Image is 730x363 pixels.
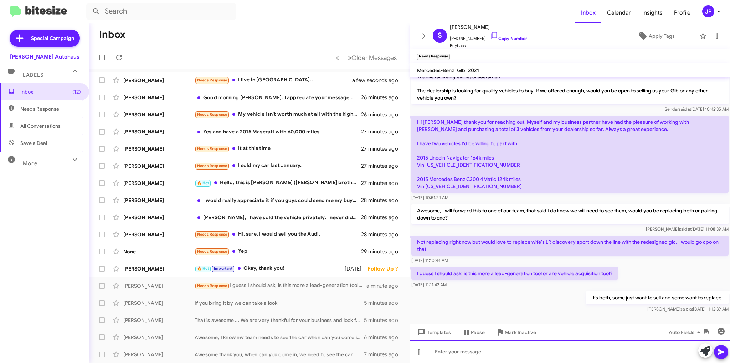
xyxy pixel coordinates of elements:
div: I would really appreciate it if you guys could send me my buyers documents on my edge that i boug... [195,197,361,204]
div: 28 minutes ago [361,231,404,238]
div: If you bring it by we can take a look [195,299,364,307]
span: « [335,53,339,62]
span: All Conversations [20,122,61,130]
div: [PERSON_NAME] [123,334,195,341]
span: [DATE] 11:10:44 AM [411,258,448,263]
div: I live in [GEOGRAPHIC_DATA].. [195,76,361,84]
span: Needs Response [197,283,227,288]
nav: Page navigation example [331,50,401,65]
div: [PERSON_NAME] [123,128,195,135]
div: Hi, sure. I would sell you the Audi. [195,230,361,238]
span: Needs Response [197,146,227,151]
span: Needs Response [197,112,227,117]
span: Needs Response [197,249,227,254]
div: a minute ago [366,282,404,289]
div: JP [702,5,714,17]
span: S [438,30,442,41]
span: [PERSON_NAME] [DATE] 11:12:39 AM [647,306,729,312]
div: 5 minutes ago [364,317,404,324]
small: Needs Response [417,54,450,60]
div: 27 minutes ago [361,180,404,187]
div: Good morning [PERSON_NAME]. I appreciate your message however, I over paid 3 plus years ago and t... [195,94,361,101]
div: 27 minutes ago [361,145,404,152]
span: Templates [416,326,451,339]
button: Next [343,50,401,65]
div: 28 minutes ago [361,197,404,204]
button: Previous [331,50,344,65]
div: Awesome thank you, when can you come in, we need to see the car. [195,351,364,358]
button: Mark Inactive [490,326,542,339]
div: That is awesome ... We are very thankful for your business and look forward to seeing you in the ... [195,317,364,324]
div: 26 minutes ago [361,94,404,101]
div: 28 minutes ago [361,214,404,221]
div: 5 minutes ago [364,299,404,307]
div: 29 minutes ago [361,248,404,255]
div: [PERSON_NAME] [123,77,195,84]
div: 26 minutes ago [361,111,404,118]
div: Follow Up ? [367,265,404,272]
div: Awesome, I know my team needs to see the car when can you come in? [195,334,364,341]
div: [PERSON_NAME] [123,265,195,272]
div: a few seconds ago [361,77,404,84]
div: Okay, thank you! [195,264,344,273]
span: Older Messages [351,54,397,62]
span: Mark Inactive [505,326,536,339]
a: Inbox [575,2,601,23]
div: Yep [195,247,361,256]
div: Hello, this is [PERSON_NAME] ([PERSON_NAME] brother) please text him at his cell [PHONE_NUMBER] [195,179,361,187]
p: Awesome, I will forward this to one of our team, that said I do know we will need to see them, wo... [411,204,729,224]
p: Not replacing right now but would love to replace wife's LR discovery sport down the line with th... [411,236,729,256]
a: Copy Number [490,36,527,41]
button: Apply Tags [616,30,696,42]
div: [PERSON_NAME] [123,317,195,324]
span: Needs Response [197,78,227,82]
input: Search [86,3,236,20]
h1: Inbox [99,29,125,40]
div: [PERSON_NAME] Autohaus [10,53,79,60]
p: Hi [PERSON_NAME] thank you for reaching out. Myself and my business partner have had the pleasure... [411,116,729,193]
span: Pause [471,326,485,339]
div: [PERSON_NAME] [123,282,195,289]
span: Needs Response [197,232,227,237]
span: said at [679,226,692,232]
p: It's both, some just want to sell and some want to replace. [586,291,729,304]
span: said at [680,306,693,312]
span: Auto Fields [669,326,703,339]
span: 🔥 Hot [197,266,209,271]
div: [PERSON_NAME] [123,180,195,187]
span: Sender [DATE] 10:42:35 AM [665,106,729,112]
div: It st this time [195,145,361,153]
div: [PERSON_NAME] [123,94,195,101]
span: Save a Deal [20,140,47,147]
span: [PERSON_NAME] [DATE] 11:08:39 AM [646,226,729,232]
p: I guess I should ask, is this more a lead-generation tool or are vehicle acquisition tool? [411,267,618,280]
button: Pause [457,326,490,339]
span: Inbox [20,88,81,95]
div: I sold my car last January. [195,162,361,170]
div: [PERSON_NAME] [123,162,195,170]
a: Calendar [601,2,637,23]
div: None [123,248,195,255]
button: Auto Fields [663,326,709,339]
div: [PERSON_NAME] [123,299,195,307]
div: [DATE] [344,265,367,272]
span: [PERSON_NAME] [450,23,527,31]
a: Insights [637,2,668,23]
span: Important [214,266,232,271]
div: 6 minutes ago [364,334,404,341]
div: [PERSON_NAME] [123,231,195,238]
span: Buyback [450,42,527,49]
span: 2021 [468,67,479,74]
span: Apply Tags [649,30,675,42]
span: » [348,53,351,62]
span: [DATE] 10:51:24 AM [411,195,448,200]
span: More [23,160,37,167]
p: Hi [PERSON_NAME] this is [PERSON_NAME], Guest Experience Manager at [PERSON_NAME] Autohaus of [GE... [411,63,729,104]
span: said at [679,106,691,112]
div: [PERSON_NAME] [123,214,195,221]
span: Special Campaign [31,35,74,42]
button: Templates [410,326,457,339]
a: Special Campaign [10,30,80,47]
